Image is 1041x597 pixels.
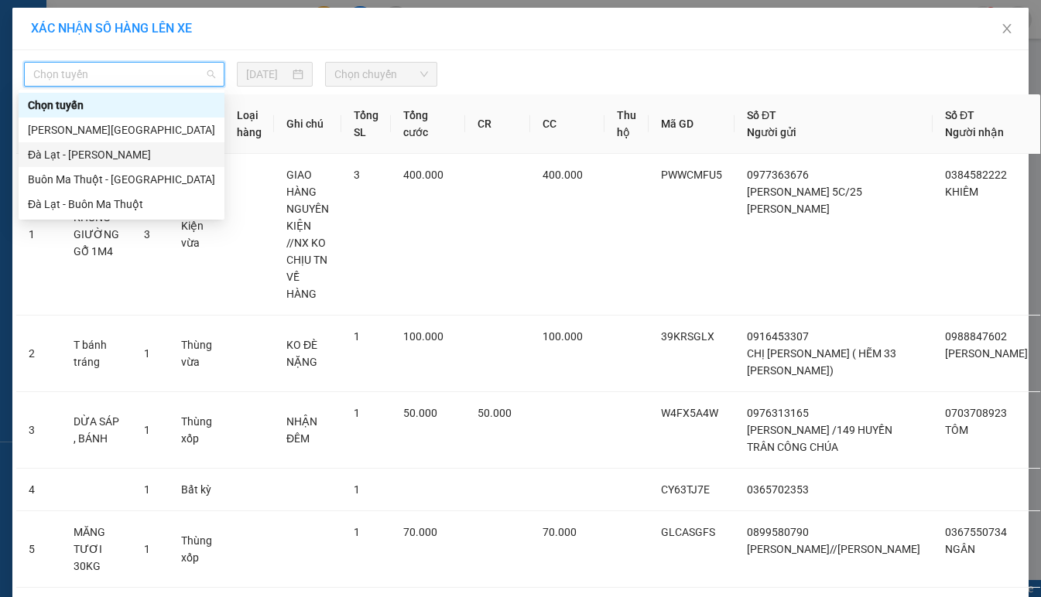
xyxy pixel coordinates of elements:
div: [PERSON_NAME][GEOGRAPHIC_DATA] [28,121,215,138]
span: TÔM [945,424,968,436]
span: 0916453307 [747,330,809,343]
span: 3 [354,169,360,181]
td: MĂNG TƯƠI 30KG [61,511,132,588]
td: Thùng xốp [169,392,224,469]
input: 14/08/2025 [246,66,290,83]
span: 100.000 [403,330,443,343]
div: Gia Lai - Đà Lạt [19,118,224,142]
th: CR [465,94,530,154]
span: 3 [144,228,150,241]
span: [PERSON_NAME] 5C/25 [PERSON_NAME] [747,186,862,215]
span: 0365702353 [747,483,809,496]
span: 1 [144,543,150,555]
span: W4FX5A4W [661,407,718,419]
span: 400.000 [403,169,443,181]
th: STT [16,94,61,154]
span: 0384582222 [945,169,1007,181]
td: Kiện vừa [169,154,224,316]
div: Buôn Ma Thuột - [GEOGRAPHIC_DATA] [28,171,215,188]
span: close [1001,22,1013,35]
th: Loại hàng [224,94,274,154]
span: 0899580790 [747,526,809,538]
div: Đà Lạt - [PERSON_NAME] [28,146,215,163]
div: Chọn tuyến [19,93,224,118]
span: 39KRSGLX [661,330,714,343]
td: 2 [16,316,61,392]
td: Thùng xốp [169,511,224,588]
td: KHUNG GIƯỜNG GỖ 1M4 [61,154,132,316]
td: 4 [16,469,61,511]
td: 3 [16,392,61,469]
td: 5 [16,511,61,588]
span: PWWCMFU5 [661,169,722,181]
td: Thùng vừa [169,316,224,392]
td: 1 [16,154,61,316]
span: GLCASGFS [661,526,715,538]
span: 70.000 [403,526,437,538]
td: Bất kỳ [169,469,224,511]
span: [PERSON_NAME]//[PERSON_NAME] [747,543,920,555]
span: 100.000 [543,330,583,343]
span: Số ĐT [945,109,974,121]
span: 50.000 [478,407,512,419]
span: 70.000 [543,526,577,538]
span: KO ĐÈ NẶNG [286,339,317,368]
span: KHIÊM [945,186,978,198]
span: Người nhận [945,126,1004,138]
th: Ghi chú [274,94,341,154]
div: Chọn tuyến [28,97,215,114]
span: 1 [354,526,360,538]
span: 50.000 [403,407,437,419]
div: Đà Lạt - Gia Lai [19,142,224,167]
span: NHẬN ĐÊM [286,415,317,445]
span: Người gửi [747,126,796,138]
button: Close [985,8,1029,51]
span: 1 [354,330,360,343]
span: [PERSON_NAME] /149 HUYỀN TRÂN CÔNG CHÚA [747,424,892,453]
div: Buôn Ma Thuột - Đà Lạt [19,167,224,192]
td: T bánh tráng [61,316,132,392]
span: 0977363676 [747,169,809,181]
span: 400.000 [543,169,583,181]
span: 1 [144,483,150,496]
span: [PERSON_NAME] [945,347,1028,360]
span: CHỊ [PERSON_NAME] ( HẼM 33 [PERSON_NAME]) [747,347,896,377]
th: CC [530,94,604,154]
div: Đà Lạt - Buôn Ma Thuột [28,196,215,213]
th: Mã GD [649,94,735,154]
span: Số ĐT [747,109,776,121]
span: 0703708923 [945,407,1007,419]
th: Tổng SL [341,94,391,154]
span: 0988847602 [945,330,1007,343]
span: XÁC NHẬN SỐ HÀNG LÊN XE [31,21,192,36]
span: Chọn tuyến [33,63,215,86]
span: 1 [144,347,150,360]
div: Đà Lạt - Buôn Ma Thuột [19,192,224,217]
span: NGÂN [945,543,975,555]
span: 0367550734 [945,526,1007,538]
span: 1 [354,407,360,419]
th: Tổng cước [391,94,465,154]
th: Thu hộ [604,94,649,154]
td: DỪA SÁP , BÁNH [61,392,132,469]
span: 1 [144,424,150,436]
span: GIAO HÀNG NGUYÊN KIỆN //NX KO CHỊU TN VỀ HÀNG [286,169,329,300]
span: 0976313165 [747,407,809,419]
span: 1 [354,483,360,496]
span: CY63TJ7E [661,483,710,496]
span: Chọn chuyến [334,63,427,86]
